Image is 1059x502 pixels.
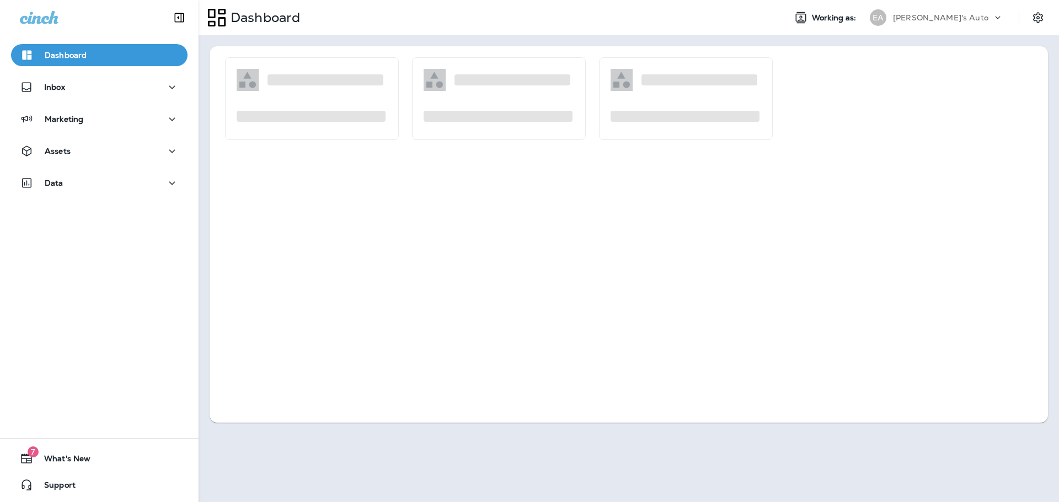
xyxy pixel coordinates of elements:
span: What's New [33,454,90,467]
button: Settings [1028,8,1048,28]
button: 7What's New [11,447,188,469]
button: Collapse Sidebar [164,7,195,29]
p: Dashboard [226,9,300,26]
button: Inbox [11,76,188,98]
button: Marketing [11,108,188,130]
button: Data [11,172,188,194]
p: Dashboard [45,51,87,60]
button: Support [11,474,188,496]
button: Dashboard [11,44,188,66]
div: EA [870,9,886,26]
p: Inbox [44,83,65,91]
p: [PERSON_NAME]'s Auto [893,13,988,22]
button: Assets [11,140,188,162]
p: Data [45,179,63,187]
p: Marketing [45,115,83,123]
span: 7 [28,446,39,457]
p: Assets [45,147,71,155]
span: Working as: [812,13,859,23]
span: Support [33,481,76,494]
